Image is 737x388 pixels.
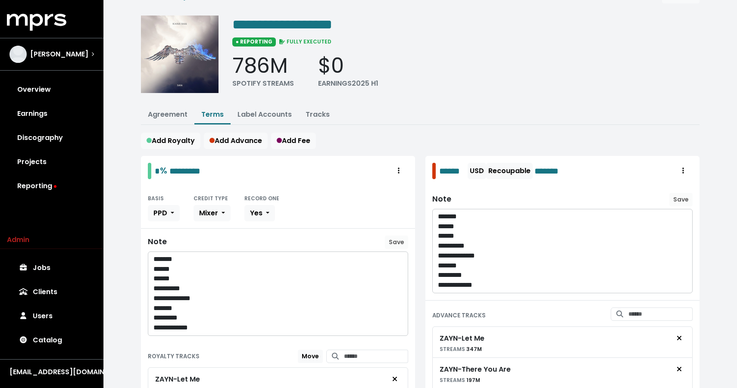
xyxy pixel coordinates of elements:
[244,205,275,221] button: Yes
[237,109,292,119] a: Label Accounts
[470,166,484,176] span: USD
[7,78,97,102] a: Overview
[7,328,97,352] a: Catalog
[155,167,160,175] span: Edit value
[440,376,465,384] span: STREAMS
[7,366,97,378] button: [EMAIL_ADDRESS][DOMAIN_NAME]
[306,109,330,119] a: Tracks
[232,53,294,78] div: 786M
[302,352,319,360] span: Move
[209,136,262,146] span: Add Advance
[232,37,276,46] span: ● REPORTING
[201,109,224,119] a: Terms
[670,361,689,378] button: Remove advance target
[7,126,97,150] a: Discography
[439,165,466,177] span: Edit value
[160,165,167,177] span: %
[440,376,480,384] small: 197M
[7,304,97,328] a: Users
[141,16,219,93] img: Album cover for this project
[199,208,218,218] span: Mixer
[318,78,378,89] div: EARNINGS 2025 H1
[628,307,693,321] input: Search for tracks by title and link them to this advance
[440,333,484,344] div: ZAYN - Let Me
[298,350,323,363] button: Move
[30,49,88,59] span: [PERSON_NAME]
[432,195,451,204] div: Note
[204,133,268,149] button: Add Advance
[389,163,408,179] button: Royalty administration options
[440,345,482,353] small: 347M
[141,133,200,149] button: Add Royalty
[486,163,533,179] button: Recoupable
[7,150,97,174] a: Projects
[169,167,200,175] span: Edit value
[277,136,310,146] span: Add Fee
[7,280,97,304] a: Clients
[385,371,404,388] button: Remove royalty target
[318,53,378,78] div: $0
[440,345,465,353] span: STREAMS
[148,205,180,221] button: PPD
[250,208,262,218] span: Yes
[7,102,97,126] a: Earnings
[440,364,511,375] div: ZAYN - There You Are
[534,165,574,177] span: Edit value
[232,18,332,31] span: Edit value
[468,163,486,179] button: USD
[278,38,332,45] span: FULLY EXECUTED
[7,17,66,27] a: mprs logo
[670,330,689,347] button: Remove advance target
[9,46,27,63] img: The selected account / producer
[153,208,167,218] span: PPD
[194,205,231,221] button: Mixer
[488,166,531,176] span: Recoupable
[232,78,294,89] div: SPOTIFY STREAMS
[432,311,486,320] small: ADVANCE TRACKS
[344,350,408,363] input: Search for tracks by title and link them to this royalty
[244,195,279,202] small: RECORD ONE
[147,136,195,146] span: Add Royalty
[148,109,187,119] a: Agreement
[7,174,97,198] a: Reporting
[194,195,228,202] small: CREDIT TYPE
[674,163,693,179] button: Royalty administration options
[148,352,200,360] small: ROYALTY TRACKS
[9,367,94,377] div: [EMAIL_ADDRESS][DOMAIN_NAME]
[155,374,200,385] div: ZAYN - Let Me
[148,237,167,246] div: Note
[148,195,164,202] small: BASIS
[7,256,97,280] a: Jobs
[271,133,316,149] button: Add Fee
